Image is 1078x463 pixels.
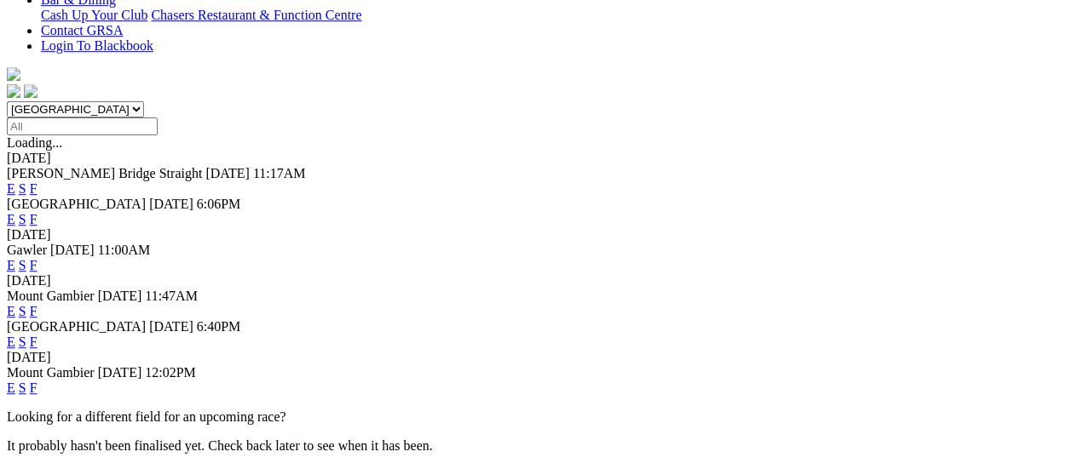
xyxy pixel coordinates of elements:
[151,8,361,22] a: Chasers Restaurant & Function Centre
[149,319,193,334] span: [DATE]
[19,334,26,349] a: S
[7,135,62,150] span: Loading...
[30,258,37,272] a: F
[7,380,15,395] a: E
[7,117,158,135] input: Select date
[7,67,20,81] img: logo-grsa-white.png
[7,365,95,380] span: Mount Gambier
[7,438,433,453] partial: It probably hasn't been finalised yet. Check back later to see when it has been.
[7,409,1071,425] p: Looking for a different field for an upcoming race?
[98,243,151,257] span: 11:00AM
[7,289,95,303] span: Mount Gambier
[145,289,198,303] span: 11:47AM
[19,212,26,226] a: S
[19,304,26,318] a: S
[19,258,26,272] a: S
[50,243,95,257] span: [DATE]
[253,166,306,180] span: 11:17AM
[30,334,37,349] a: F
[41,38,153,53] a: Login To Blackbook
[149,197,193,211] span: [DATE]
[7,350,1071,365] div: [DATE]
[30,380,37,395] a: F
[145,365,196,380] span: 12:02PM
[7,304,15,318] a: E
[7,197,146,211] span: [GEOGRAPHIC_DATA]
[98,289,142,303] span: [DATE]
[7,319,146,334] span: [GEOGRAPHIC_DATA]
[41,8,147,22] a: Cash Up Your Club
[7,212,15,226] a: E
[7,181,15,196] a: E
[7,151,1071,166] div: [DATE]
[98,365,142,380] span: [DATE]
[7,84,20,98] img: facebook.svg
[205,166,250,180] span: [DATE]
[30,304,37,318] a: F
[41,23,123,37] a: Contact GRSA
[7,166,202,180] span: [PERSON_NAME] Bridge Straight
[30,212,37,226] a: F
[7,258,15,272] a: E
[41,8,1071,23] div: Bar & Dining
[7,243,47,257] span: Gawler
[30,181,37,196] a: F
[24,84,37,98] img: twitter.svg
[19,380,26,395] a: S
[7,227,1071,243] div: [DATE]
[7,334,15,349] a: E
[197,197,241,211] span: 6:06PM
[19,181,26,196] a: S
[197,319,241,334] span: 6:40PM
[7,273,1071,289] div: [DATE]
